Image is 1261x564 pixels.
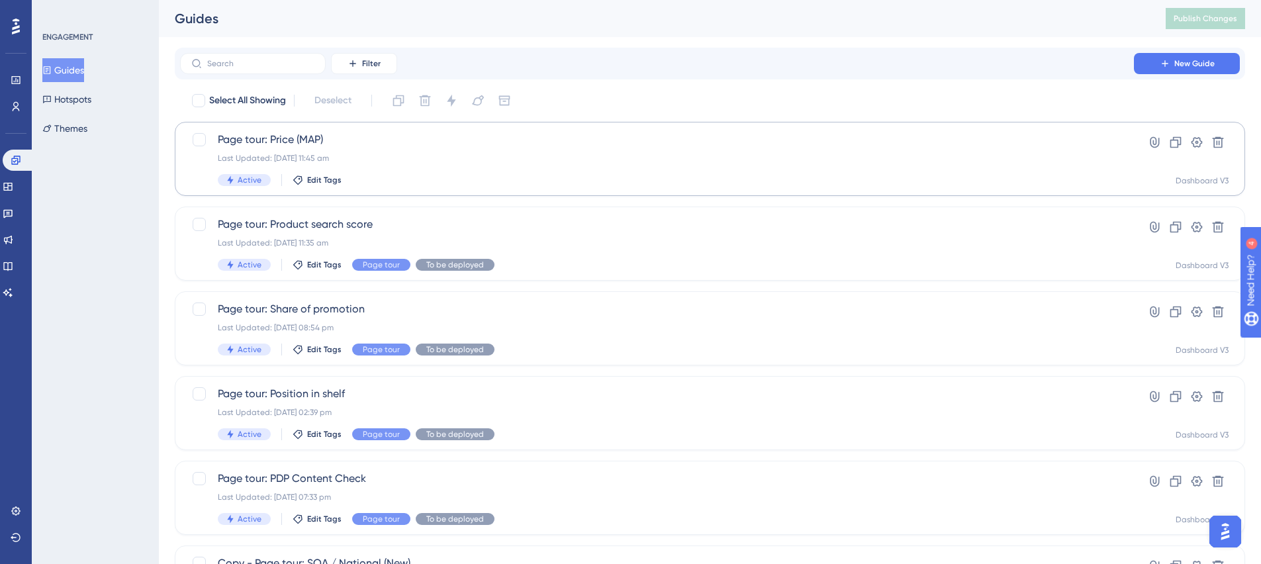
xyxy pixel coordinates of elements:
[1166,8,1245,29] button: Publish Changes
[218,471,1096,487] span: Page tour: PDP Content Check
[1174,13,1237,24] span: Publish Changes
[218,322,1096,333] div: Last Updated: [DATE] 08:54 pm
[218,492,1096,502] div: Last Updated: [DATE] 07:33 pm
[1176,175,1229,186] div: Dashboard V3
[363,429,400,440] span: Page tour
[307,514,342,524] span: Edit Tags
[218,216,1096,232] span: Page tour: Product search score
[218,407,1096,418] div: Last Updated: [DATE] 02:39 pm
[1176,514,1229,525] div: Dashboard V3
[42,58,84,82] button: Guides
[1176,260,1229,271] div: Dashboard V3
[1134,53,1240,74] button: New Guide
[238,344,261,355] span: Active
[1176,345,1229,355] div: Dashboard V3
[42,87,91,111] button: Hotspots
[363,514,400,524] span: Page tour
[42,117,87,140] button: Themes
[331,53,397,74] button: Filter
[362,58,381,69] span: Filter
[363,344,400,355] span: Page tour
[1205,512,1245,551] iframe: UserGuiding AI Assistant Launcher
[293,514,342,524] button: Edit Tags
[363,259,400,270] span: Page tour
[426,344,484,355] span: To be deployed
[426,514,484,524] span: To be deployed
[209,93,286,109] span: Select All Showing
[1174,58,1215,69] span: New Guide
[293,259,342,270] button: Edit Tags
[293,344,342,355] button: Edit Tags
[307,259,342,270] span: Edit Tags
[218,301,1096,317] span: Page tour: Share of promotion
[218,132,1096,148] span: Page tour: Price (MAP)
[218,153,1096,164] div: Last Updated: [DATE] 11:45 am
[1176,430,1229,440] div: Dashboard V3
[238,429,261,440] span: Active
[314,93,351,109] span: Deselect
[426,429,484,440] span: To be deployed
[238,514,261,524] span: Active
[238,259,261,270] span: Active
[307,344,342,355] span: Edit Tags
[92,7,96,17] div: 4
[207,59,314,68] input: Search
[303,89,363,113] button: Deselect
[238,175,261,185] span: Active
[218,238,1096,248] div: Last Updated: [DATE] 11:35 am
[42,32,93,42] div: ENGAGEMENT
[175,9,1133,28] div: Guides
[426,259,484,270] span: To be deployed
[218,386,1096,402] span: Page tour: Position in shelf
[31,3,83,19] span: Need Help?
[293,429,342,440] button: Edit Tags
[307,429,342,440] span: Edit Tags
[293,175,342,185] button: Edit Tags
[307,175,342,185] span: Edit Tags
